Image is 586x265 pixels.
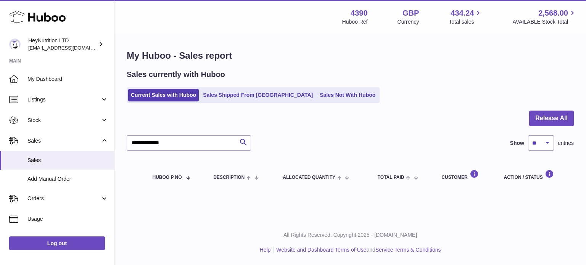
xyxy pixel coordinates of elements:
span: ALLOCATED Quantity [283,175,335,180]
a: Service Terms & Conditions [375,247,441,253]
span: AVAILABLE Stock Total [512,18,577,26]
div: Huboo Ref [342,18,368,26]
strong: GBP [402,8,419,18]
span: Stock [27,117,100,124]
span: Add Manual Order [27,175,108,183]
span: Sales [27,137,100,145]
a: 2,568.00 AVAILABLE Stock Total [512,8,577,26]
a: Help [260,247,271,253]
div: Customer [441,170,488,180]
a: Log out [9,236,105,250]
a: 434.24 Total sales [449,8,483,26]
div: HeyNutrition LTD [28,37,97,51]
span: Total paid [378,175,404,180]
span: My Dashboard [27,75,108,83]
h2: Sales currently with Huboo [127,69,225,80]
a: Current Sales with Huboo [128,89,199,101]
span: Usage [27,215,108,223]
span: Huboo P no [153,175,182,180]
li: and [274,246,441,254]
span: 434.24 [451,8,474,18]
span: Description [213,175,245,180]
strong: 4390 [351,8,368,18]
span: Orders [27,195,100,202]
span: entries [558,140,574,147]
span: Total sales [449,18,483,26]
a: Sales Not With Huboo [317,89,378,101]
h1: My Huboo - Sales report [127,50,574,62]
div: Currency [398,18,419,26]
a: Sales Shipped From [GEOGRAPHIC_DATA] [200,89,316,101]
button: Release All [529,111,574,126]
div: Action / Status [504,170,566,180]
span: [EMAIL_ADDRESS][DOMAIN_NAME] [28,45,112,51]
a: Website and Dashboard Terms of Use [276,247,366,253]
span: 2,568.00 [538,8,568,18]
label: Show [510,140,524,147]
span: Sales [27,157,108,164]
span: Listings [27,96,100,103]
p: All Rights Reserved. Copyright 2025 - [DOMAIN_NAME] [121,231,580,239]
img: info@heynutrition.com [9,39,21,50]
